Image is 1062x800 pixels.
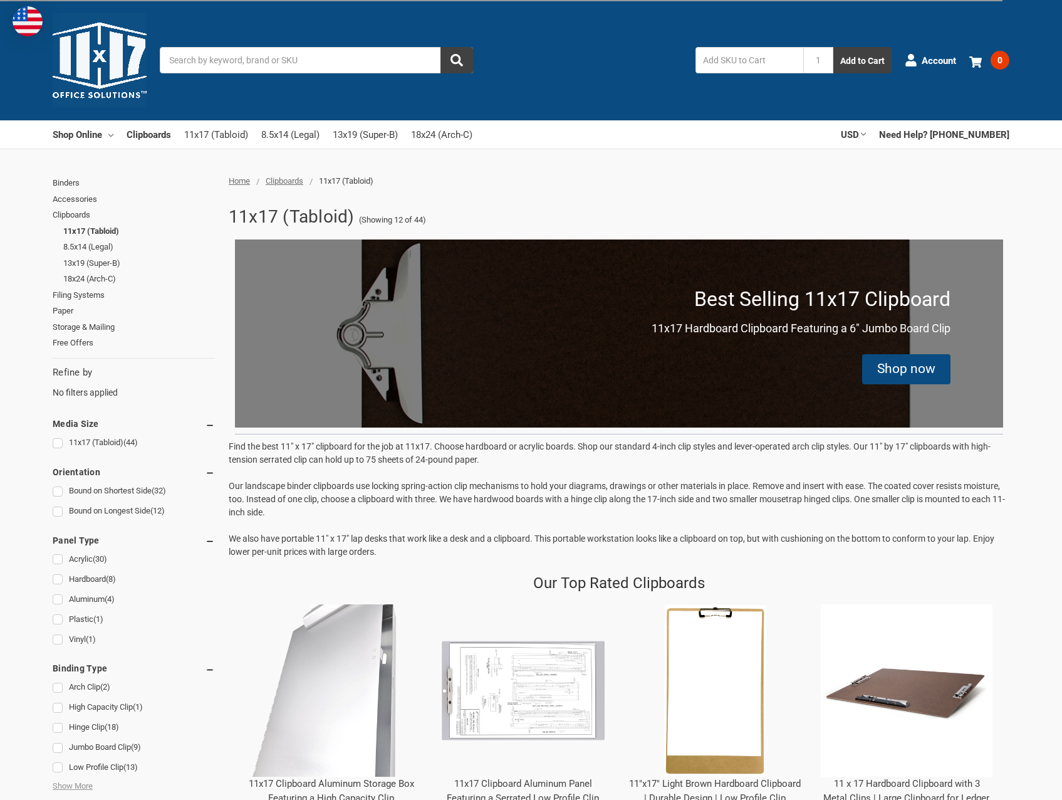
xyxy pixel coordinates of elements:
a: Vinyl [53,631,215,648]
a: High Capacity Clip [53,699,215,716]
a: 11x17 (Tabloid) [184,121,248,149]
span: 11x17 (Tabloid) [319,176,373,186]
span: (9) [131,742,141,752]
span: (4) [105,594,115,604]
h5: Media Size [53,416,215,431]
a: Paper [53,303,215,319]
p: 11x17 Hardboard Clipboard Featuring a 6" Jumbo Board Clip [652,320,950,337]
a: 11x17 (Tabloid) [63,223,215,239]
span: (1) [133,702,143,712]
h5: Orientation [53,465,215,480]
a: Plastic [53,611,215,628]
span: Our landscape binder clipboards use locking spring-action clip mechanisms to hold your diagrams, ... [229,481,1005,517]
div: Shop now [877,359,935,379]
a: Home [229,176,250,186]
span: 0 [991,51,1009,70]
a: Clipboards [127,120,171,148]
a: 13x19 (Super-B) [63,255,215,271]
a: USD [841,120,866,148]
a: Storage & Mailing [53,319,215,335]
a: 18x24 (Arch-C) [63,271,215,287]
div: Shop now [862,354,950,384]
a: Clipboards [53,207,215,223]
span: Account [922,53,956,68]
a: Hardboard [53,571,215,588]
span: (1) [86,634,96,644]
span: (1) [93,614,103,624]
img: 11x17 Clipboard Aluminum Panel Featuring a Serrated Low Profile Clip [437,604,609,776]
img: 11x17.com [53,13,147,107]
span: (Showing 12 of 44) [359,214,426,226]
img: 11"x17" Light Brown Hardboard Clipboard | Durable Design | Low Profile Clip [629,604,801,776]
span: We also have portable 11" x 17" lap desks that work like a desk and a clipboard. This portable wo... [229,534,994,557]
span: (2) [100,682,110,692]
span: (18) [105,722,119,732]
a: Bound on Shortest Side [53,483,215,500]
input: Search by keyword, brand or SKU [160,47,473,73]
a: Accessories [53,191,215,208]
img: 11 x 17 Hardboard Clipboard with 3 Metal Clips | Large Clipboard for Ledger, Tabloid, Legal Size ... [821,604,992,776]
span: (32) [152,486,166,495]
a: Aluminum [53,591,215,608]
a: Clipboards [266,176,303,186]
input: Add SKU to Cart [695,47,803,73]
span: Find the best 11" x 17" clipboard for the job at 11x17. Choose hardboard or acrylic boards. Shop ... [229,441,991,465]
img: duty and tax information for United States [13,6,43,36]
a: Bound on Longest Side [53,503,215,520]
a: Acrylic [53,551,215,568]
span: (8) [106,574,116,584]
a: Free Offers [53,335,215,351]
button: Add to Cart [833,47,892,73]
h1: 11x17 (Tabloid) [229,201,355,233]
span: (30) [93,554,107,564]
a: Jumbo Board Clip [53,739,215,756]
h5: Refine by [53,366,215,380]
h5: Panel Type [53,533,215,548]
a: Shop Online [53,120,113,148]
a: 13x19 (Super-B) [333,121,398,149]
span: Show More [53,780,93,792]
a: Low Profile Clip [53,759,215,776]
h5: Binding Type [53,661,215,676]
p: Best Selling 11x17 Clipboard [694,284,950,314]
a: Arch Clip [53,679,215,696]
a: 18x24 (Arch-C) [411,121,472,149]
img: 11x17 Clipboard Aluminum Storage Box Featuring a High Capacity Clip [245,604,417,776]
a: 0 [969,44,1009,76]
a: Binders [53,175,215,191]
a: Account [905,44,956,76]
div: No filters applied [53,366,215,399]
a: Need Help? [PHONE_NUMBER] [879,120,1009,148]
p: Our Top Rated Clipboards [533,572,705,594]
a: Hinge Clip [53,719,215,736]
span: (13) [123,762,138,772]
a: Filing Systems [53,287,215,303]
span: (12) [150,506,165,515]
a: 8.5x14 (Legal) [63,239,215,255]
a: 11x17 (Tabloid) [53,434,215,451]
span: (44) [123,438,138,447]
a: 8.5x14 (Legal) [261,121,320,149]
